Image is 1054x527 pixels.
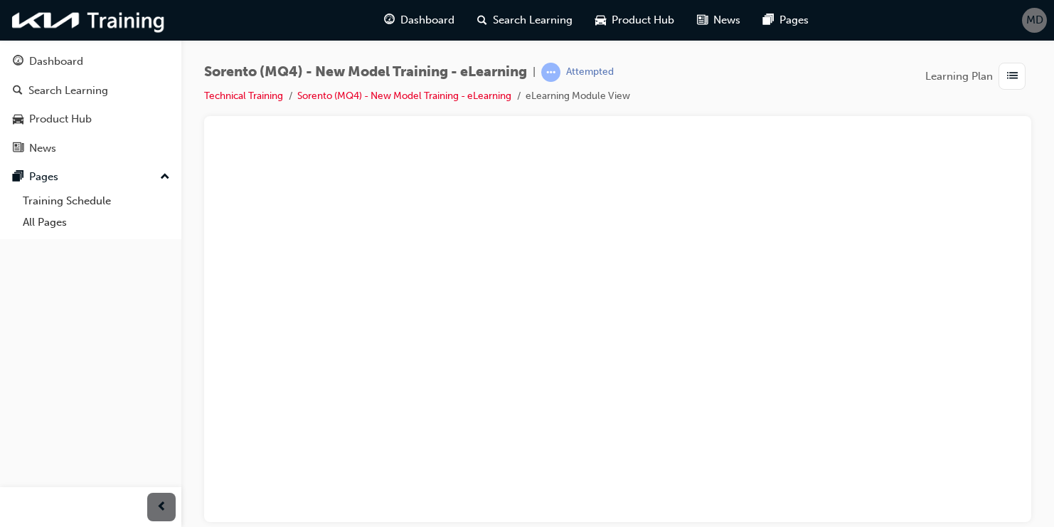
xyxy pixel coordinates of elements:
span: guage-icon [384,11,395,29]
a: Technical Training [204,90,283,102]
span: Pages [779,12,809,28]
span: search-icon [477,11,487,29]
span: learningRecordVerb_ATTEMPT-icon [541,63,560,82]
span: news-icon [697,11,708,29]
span: prev-icon [156,499,167,516]
a: car-iconProduct Hub [584,6,686,35]
span: up-icon [160,168,170,187]
span: news-icon [13,142,23,155]
button: Pages [6,164,176,190]
div: Dashboard [29,53,83,70]
a: guage-iconDashboard [373,6,466,35]
a: News [6,135,176,162]
div: Search Learning [28,83,108,99]
div: Product Hub [29,111,92,127]
a: pages-iconPages [752,6,820,35]
span: list-icon [1007,68,1018,85]
span: Product Hub [612,12,674,28]
span: pages-icon [13,171,23,184]
a: Sorento (MQ4) - New Model Training - eLearning [297,90,511,102]
span: Dashboard [400,12,454,28]
a: news-iconNews [686,6,752,35]
img: kia-training [7,6,171,35]
span: MD [1026,12,1043,28]
span: guage-icon [13,56,23,68]
div: News [29,140,56,157]
button: MD [1022,8,1047,33]
span: Learning Plan [925,68,993,85]
span: car-icon [595,11,606,29]
a: Product Hub [6,106,176,132]
li: eLearning Module View [526,88,630,105]
div: Attempted [566,66,614,79]
a: Training Schedule [17,190,176,212]
span: car-icon [13,113,23,126]
a: Search Learning [6,78,176,104]
span: Sorento (MQ4) - New Model Training - eLearning [204,64,527,80]
a: Dashboard [6,48,176,75]
span: Search Learning [493,12,573,28]
a: search-iconSearch Learning [466,6,584,35]
button: DashboardSearch LearningProduct HubNews [6,46,176,164]
button: Learning Plan [925,63,1031,90]
div: Pages [29,169,58,185]
span: | [533,64,536,80]
span: search-icon [13,85,23,98]
span: News [713,12,740,28]
span: pages-icon [763,11,774,29]
a: All Pages [17,212,176,234]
